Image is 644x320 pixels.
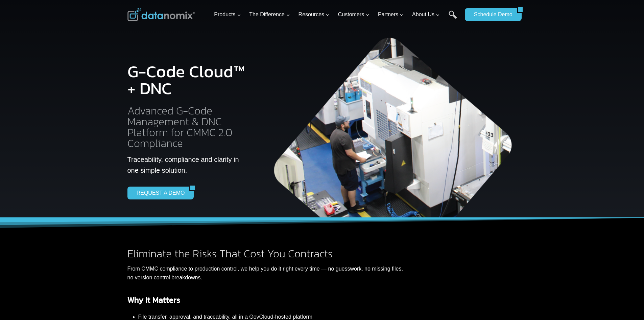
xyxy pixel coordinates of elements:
strong: Why It Matters [127,294,180,306]
h2: Eliminate the Risks That Cost You Contracts [127,248,403,259]
h1: G-Code Cloud™ + DNC [127,63,248,97]
span: Resources [299,10,330,19]
span: Products [214,10,241,19]
span: About Us [412,10,440,19]
h2: Advanced G-Code Management & DNC Platform for CMMC 2.0 Compliance [127,105,248,149]
a: Schedule Demo [465,8,517,21]
span: Partners [378,10,404,19]
span: Customers [338,10,369,19]
p: From CMMC compliance to production control, we help you do it right every time — no guesswork, no... [127,264,403,282]
a: REQUEST A DEMO [127,187,189,199]
img: Datanomix [127,8,195,21]
a: Search [449,10,457,26]
p: Traceability, compliance and clarity in one simple solution. [127,154,248,176]
span: The Difference [249,10,290,19]
nav: Primary Navigation [211,4,461,26]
